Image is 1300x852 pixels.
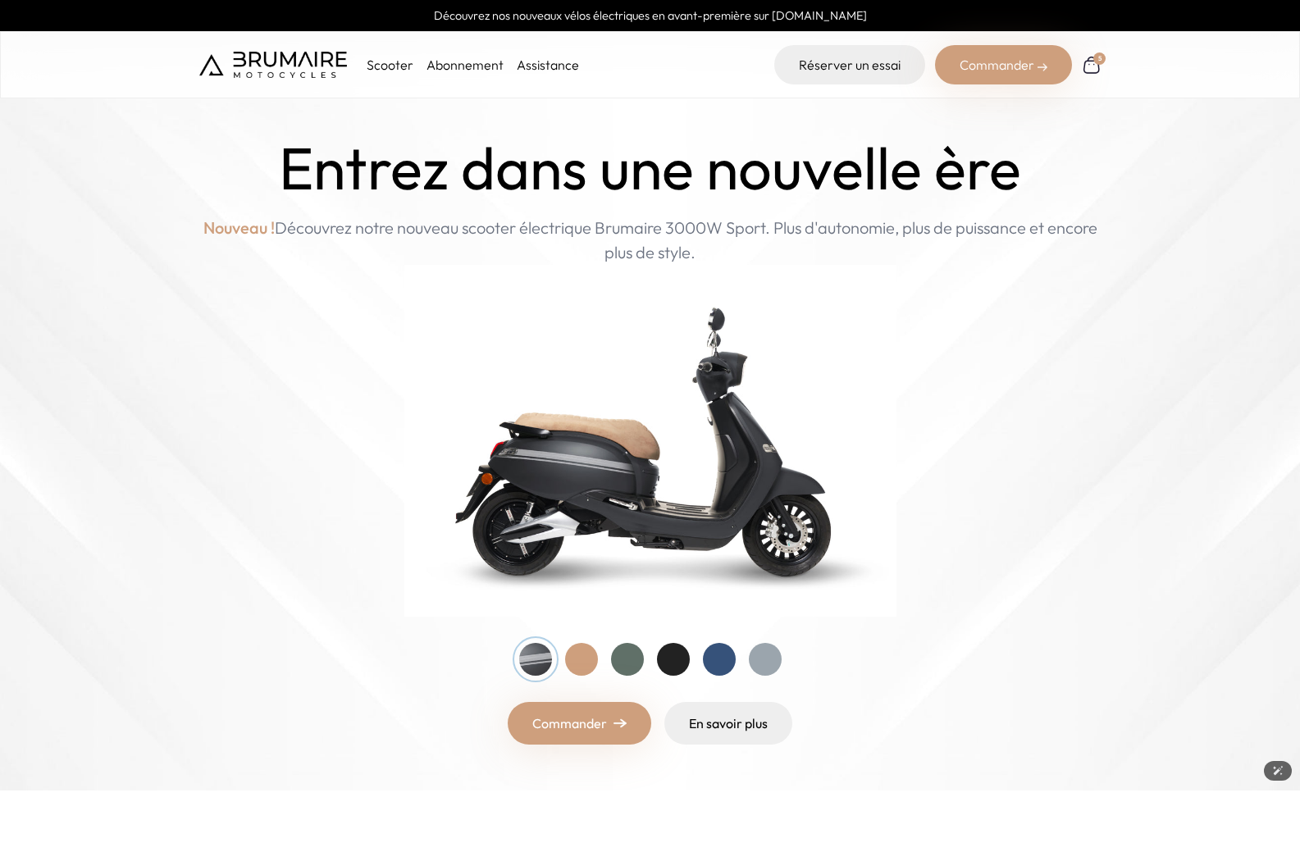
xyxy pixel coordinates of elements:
a: Abonnement [426,57,504,73]
a: En savoir plus [664,702,792,745]
a: Assistance [517,57,579,73]
img: Brumaire Motocycles [199,52,347,78]
img: right-arrow-2.png [1038,62,1047,72]
h1: Entrez dans une nouvelle ère [279,134,1021,203]
div: 5 [1092,51,1106,64]
div: Commander [935,45,1072,84]
img: right-arrow.png [614,718,627,728]
a: Commander [508,702,651,745]
img: Panier [1080,54,1102,75]
p: Découvrez notre nouveau scooter électrique Brumaire 3000W Sport. Plus d'autonomie, plus de puissa... [199,216,1102,265]
p: Scooter [367,55,413,75]
a: Réserver un essai [774,45,925,84]
span: Nouveau ! [203,216,275,240]
a: 5 [1080,54,1102,75]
